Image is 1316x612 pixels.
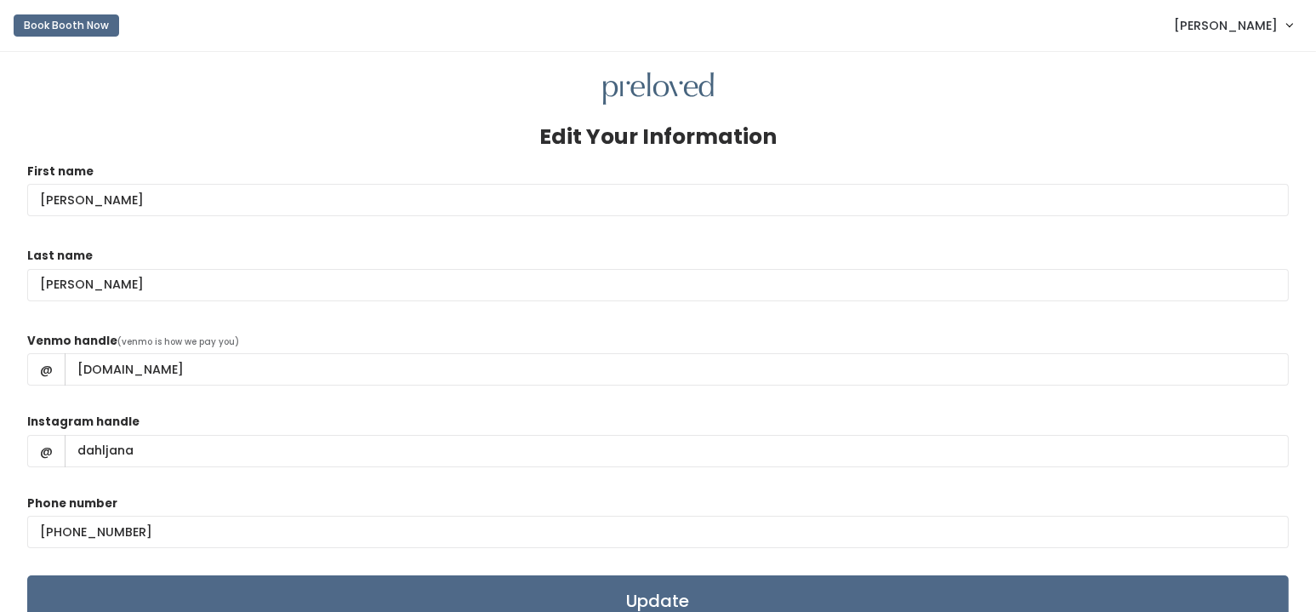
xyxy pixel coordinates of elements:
[1157,7,1309,43] a: [PERSON_NAME]
[27,333,117,350] label: Venmo handle
[539,125,777,149] h3: Edit Your Information
[27,435,66,467] span: @
[27,516,1289,548] input: (___) ___-____
[65,435,1289,467] input: handle
[27,163,94,180] label: First name
[27,414,140,431] label: Instagram handle
[14,14,119,37] button: Book Booth Now
[27,495,117,512] label: Phone number
[65,353,1289,386] input: handle
[603,72,714,106] img: preloved logo
[14,7,119,44] a: Book Booth Now
[117,335,239,348] span: (venmo is how we pay you)
[27,353,66,386] span: @
[27,248,93,265] label: Last name
[1174,16,1278,35] span: [PERSON_NAME]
